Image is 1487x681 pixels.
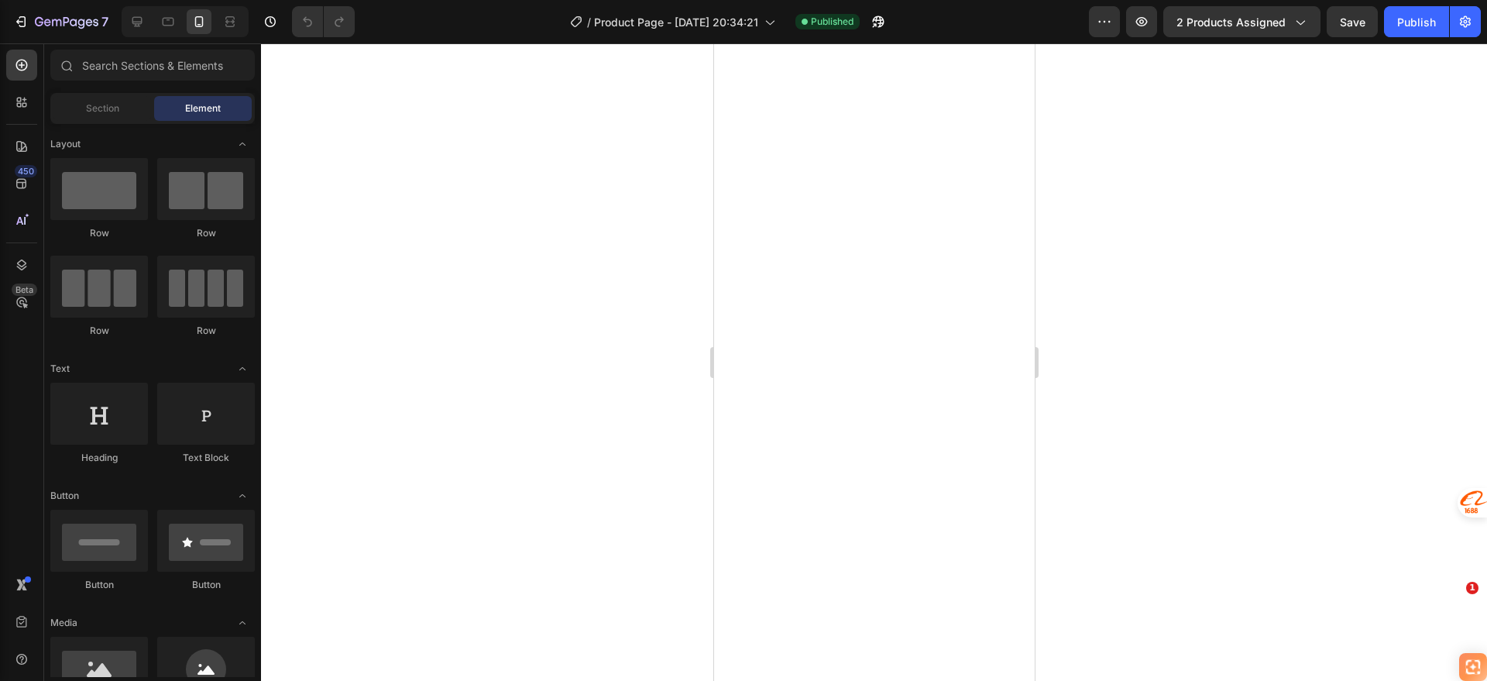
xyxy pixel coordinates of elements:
[594,14,758,30] span: Product Page - [DATE] 20:34:21
[1327,6,1378,37] button: Save
[101,12,108,31] p: 7
[12,284,37,296] div: Beta
[1384,6,1449,37] button: Publish
[157,451,255,465] div: Text Block
[15,165,37,177] div: 450
[6,6,115,37] button: 7
[1340,15,1365,29] span: Save
[1176,14,1286,30] span: 2 products assigned
[230,132,255,156] span: Toggle open
[1434,605,1472,642] iframe: Intercom live chat
[292,6,355,37] div: Undo/Redo
[230,610,255,635] span: Toggle open
[157,226,255,240] div: Row
[587,14,591,30] span: /
[157,324,255,338] div: Row
[50,362,70,376] span: Text
[50,451,148,465] div: Heading
[50,226,148,240] div: Row
[1163,6,1320,37] button: 2 products assigned
[50,137,81,151] span: Layout
[714,43,1035,681] iframe: Design area
[50,616,77,630] span: Media
[86,101,119,115] span: Section
[1397,14,1436,30] div: Publish
[230,356,255,381] span: Toggle open
[50,50,255,81] input: Search Sections & Elements
[50,489,79,503] span: Button
[157,578,255,592] div: Button
[230,483,255,508] span: Toggle open
[811,15,853,29] span: Published
[185,101,221,115] span: Element
[50,578,148,592] div: Button
[1466,582,1478,594] span: 1
[50,324,148,338] div: Row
